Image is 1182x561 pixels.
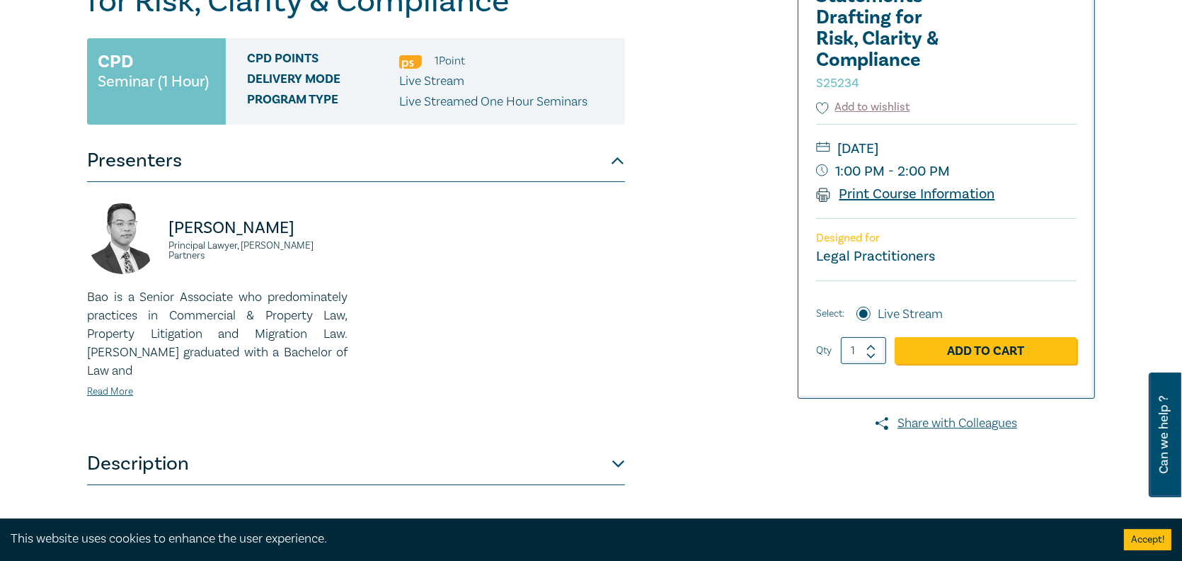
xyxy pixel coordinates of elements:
input: 1 [841,337,886,364]
small: [DATE] [816,137,1077,160]
a: Share with Colleagues [798,414,1095,433]
a: Add to Cart [895,337,1077,364]
button: Description [87,443,625,485]
div: This website uses cookies to enhance the user experience. [11,530,1103,548]
span: Delivery Mode [247,72,399,91]
p: Live Streamed One Hour Seminars [399,93,587,111]
span: CPD Points [247,52,399,70]
button: Add to wishlist [816,99,910,115]
h3: CPD [98,49,133,74]
p: Designed for [816,232,1077,245]
span: Can we help ? [1157,381,1171,489]
small: Principal Lawyer, [PERSON_NAME] Partners [168,241,348,261]
label: Qty [816,343,832,358]
img: https://s3.ap-southeast-2.amazonaws.com/leo-cussen-store-production-content/Contacts/Bao%20Ngo/Ba... [87,203,158,274]
a: Read More [87,385,133,398]
span: Select: [816,306,844,322]
span: Program type [247,93,399,111]
small: 1:00 PM - 2:00 PM [816,160,1077,183]
p: [PERSON_NAME] [168,217,348,239]
p: Bao is a Senior Associate who predominately practices in Commercial & Property Law, Property Liti... [87,288,348,380]
img: Professional Skills [399,55,422,69]
span: Live Stream [399,73,464,89]
button: Presenters [87,140,625,182]
small: S25234 [816,75,859,91]
label: Live Stream [878,305,943,324]
small: Legal Practitioners [816,247,935,266]
a: Print Course Information [816,185,995,203]
li: 1 Point [435,52,465,70]
button: Accept cookies [1124,529,1171,550]
small: Seminar (1 Hour) [98,74,209,89]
